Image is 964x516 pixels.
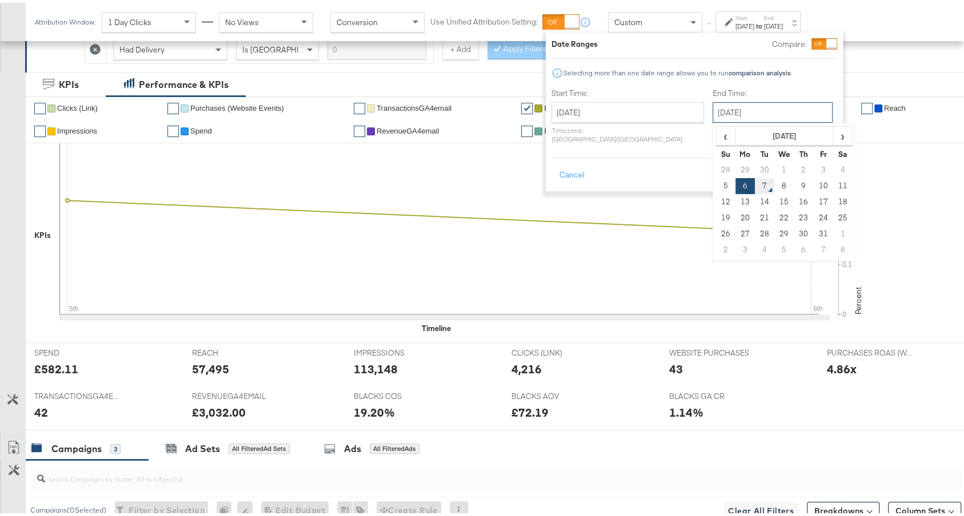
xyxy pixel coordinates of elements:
[551,123,704,140] p: Timezone: [GEOGRAPHIC_DATA]/[GEOGRAPHIC_DATA]
[377,101,451,110] span: TransactionsGA4email
[521,100,533,111] a: ✔
[728,501,794,515] span: Clear All Filters
[34,227,51,238] div: KPIs
[190,101,284,110] span: Purchases (Website Events)
[190,124,212,132] span: Spend
[764,11,783,19] label: End:
[755,239,774,255] td: 4
[884,101,906,110] span: Reach
[34,358,78,374] div: £582.11
[794,143,813,159] th: Th
[813,175,833,191] td: 10
[51,440,102,453] div: Campaigns
[185,440,220,453] div: Ad Sets
[544,124,583,132] span: Blacks AOV
[794,175,813,191] td: 9
[774,175,794,191] td: 8
[370,441,419,451] div: All Filtered Ads
[772,36,807,47] label: Compare:
[716,223,735,239] td: 26
[551,162,593,183] button: Cancel
[826,345,912,356] span: PURCHASES ROAS (WEBSITE EVENTS)
[544,101,584,110] span: Blacks COS
[755,207,774,223] td: 21
[551,85,704,96] label: Start Time:
[813,239,833,255] td: 7
[833,143,852,159] th: Sa
[563,66,793,74] div: Selecting more than one date range allows you to run .
[354,123,365,134] a: ✔
[45,460,877,482] input: Search Campaigns by Name, ID or Objective
[242,42,330,52] span: Is [GEOGRAPHIC_DATA]
[774,223,794,239] td: 29
[192,401,246,418] div: £3,032.00
[34,123,46,134] a: ✔
[669,345,755,356] span: WEBSITE PURCHASES
[755,159,774,175] td: 30
[716,159,735,175] td: 28
[669,401,703,418] div: 1.14%
[735,11,754,19] label: Start:
[735,19,754,28] div: [DATE]
[108,14,151,25] span: 1 Day Clicks
[354,358,398,374] div: 113,148
[713,85,837,96] label: End Time:
[34,100,46,111] a: ✔
[754,19,764,27] strong: to
[755,191,774,207] td: 14
[833,175,852,191] td: 11
[755,223,774,239] td: 28
[794,191,813,207] td: 16
[192,358,229,374] div: 57,495
[735,175,755,191] td: 6
[735,143,755,159] th: Mo
[833,191,852,207] td: 18
[703,19,714,23] span: ↑
[735,207,755,223] td: 20
[833,223,852,239] td: 1
[735,223,755,239] td: 27
[57,124,97,132] span: Impressions
[813,191,833,207] td: 17
[735,239,755,255] td: 3
[735,124,833,143] th: [DATE]
[834,124,851,142] span: ›
[59,75,79,88] div: KPIs
[34,388,120,399] span: TRANSACTIONSGA4EMAIL
[327,37,426,58] input: Enter a search term
[422,320,451,331] div: Timeline
[551,36,598,47] div: Date Ranges
[521,123,533,134] a: ✔
[716,239,735,255] td: 2
[853,284,863,312] text: Percent
[774,143,794,159] th: We
[34,401,48,418] div: 42
[826,358,856,374] div: 4.86x
[430,14,538,25] label: Use Unified Attribution Setting:
[511,388,597,399] span: BLACKS AOV
[34,15,96,23] div: Attribution Window:
[716,207,735,223] td: 19
[794,223,813,239] td: 30
[794,159,813,175] td: 2
[511,345,597,356] span: CLICKS (LINK)
[755,143,774,159] th: Tu
[735,191,755,207] td: 13
[192,388,278,399] span: REVENUEGA4EMAIL
[764,19,783,28] div: [DATE]
[774,239,794,255] td: 5
[167,100,179,111] a: ✔
[813,159,833,175] td: 3
[716,143,735,159] th: Su
[614,14,642,25] span: Custom
[511,358,542,374] div: 4,216
[716,191,735,207] td: 12
[225,14,259,25] span: No Views
[794,207,813,223] td: 23
[774,159,794,175] td: 1
[717,124,734,142] span: ‹
[861,100,873,111] a: ✔
[774,207,794,223] td: 22
[794,239,813,255] td: 6
[813,207,833,223] td: 24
